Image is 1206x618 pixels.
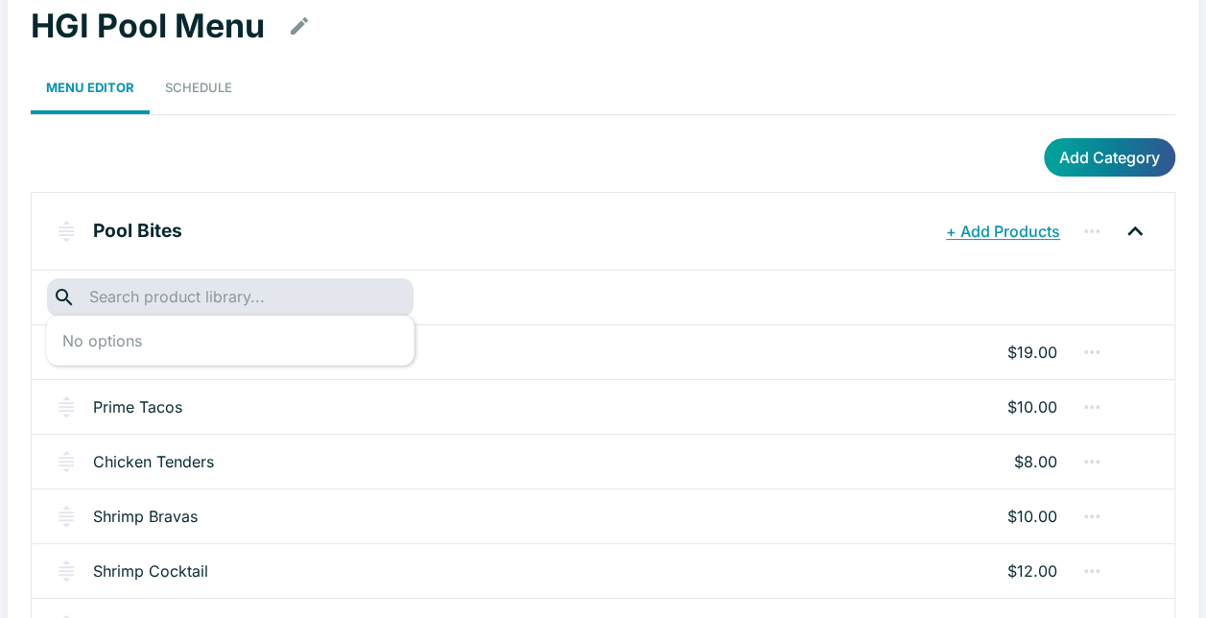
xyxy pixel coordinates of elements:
[1007,395,1057,418] p: $10.00
[1014,450,1057,473] p: $8.00
[93,217,182,245] p: Pool Bites
[93,559,208,582] a: Shrimp Cocktail
[83,284,376,311] input: Search product library...
[55,450,78,473] img: drag-handle.svg
[55,559,78,582] img: drag-handle.svg
[1007,505,1057,528] p: $10.00
[55,505,78,528] img: drag-handle.svg
[31,6,265,46] h1: HGI Pool Menu
[47,316,414,366] div: No options
[31,61,150,114] a: Menu Editor
[55,395,78,418] img: drag-handle.svg
[1007,559,1057,582] p: $12.00
[32,193,1174,270] div: Pool Bites+ Add Products
[55,220,78,243] img: drag-handle.svg
[93,505,198,528] a: Shrimp Bravas
[150,61,248,114] a: Schedule
[941,214,1065,249] button: + Add Products
[1044,138,1175,177] button: Add Category
[93,450,214,473] a: Chicken Tenders
[1007,341,1057,364] p: $19.00
[93,395,182,418] a: Prime Tacos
